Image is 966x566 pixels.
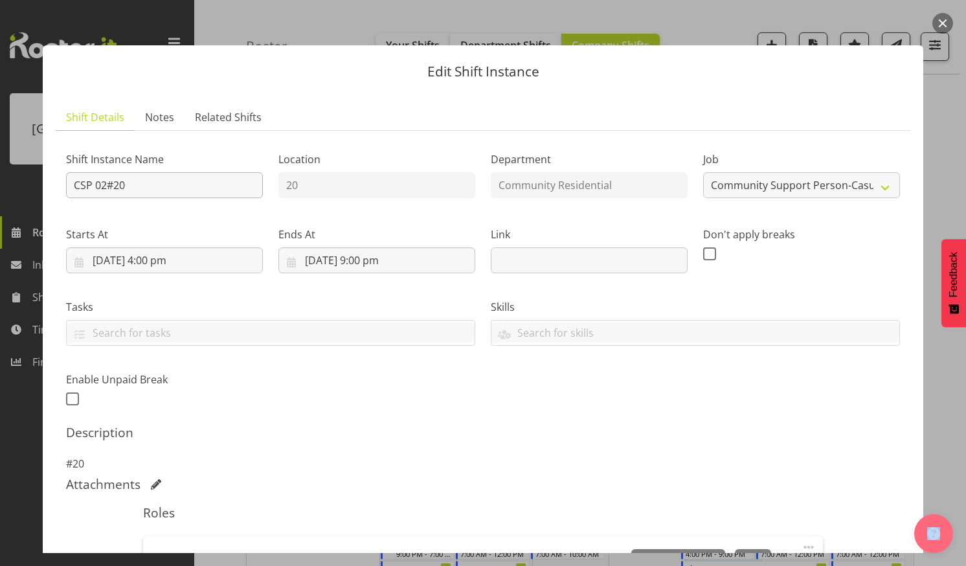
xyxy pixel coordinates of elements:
[145,109,174,125] span: Notes
[143,505,822,521] h5: Roles
[927,527,940,540] img: help-xxl-2.png
[66,247,263,273] input: Click to select...
[491,152,688,167] label: Department
[195,109,262,125] span: Related Shifts
[66,372,263,387] label: Enable Unpaid Break
[66,456,900,471] p: #20
[67,323,475,343] input: Search for tasks
[941,239,966,327] button: Feedback - Show survey
[278,247,475,273] input: Click to select...
[948,252,960,297] span: Feedback
[703,227,900,242] label: Don't apply breaks
[66,152,263,167] label: Shift Instance Name
[491,227,688,242] label: Link
[491,299,900,315] label: Skills
[278,152,475,167] label: Location
[491,323,899,343] input: Search for skills
[56,65,910,78] p: Edit Shift Instance
[66,109,124,125] span: Shift Details
[66,299,475,315] label: Tasks
[703,152,900,167] label: Job
[66,477,140,492] h5: Attachments
[66,425,900,440] h5: Description
[66,227,263,242] label: Starts At
[66,172,263,198] input: Shift Instance Name
[278,227,475,242] label: Ends At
